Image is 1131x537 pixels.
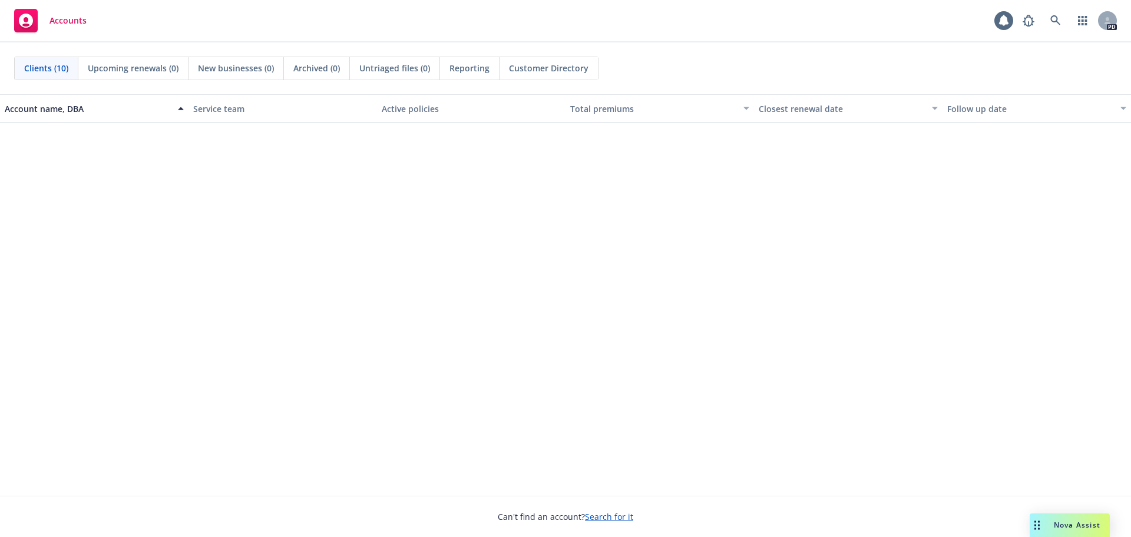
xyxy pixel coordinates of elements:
[943,94,1131,123] button: Follow up date
[1030,513,1044,537] div: Drag to move
[9,4,91,37] a: Accounts
[188,94,377,123] button: Service team
[24,62,68,74] span: Clients (10)
[1071,9,1094,32] a: Switch app
[449,62,490,74] span: Reporting
[1017,9,1040,32] a: Report a Bug
[359,62,430,74] span: Untriaged files (0)
[1030,513,1110,537] button: Nova Assist
[49,16,87,25] span: Accounts
[585,511,633,522] a: Search for it
[5,103,171,115] div: Account name, DBA
[1054,520,1100,530] span: Nova Assist
[509,62,588,74] span: Customer Directory
[293,62,340,74] span: Archived (0)
[498,510,633,523] span: Can't find an account?
[947,103,1113,115] div: Follow up date
[193,103,372,115] div: Service team
[198,62,274,74] span: New businesses (0)
[754,94,943,123] button: Closest renewal date
[1044,9,1067,32] a: Search
[382,103,561,115] div: Active policies
[377,94,565,123] button: Active policies
[759,103,925,115] div: Closest renewal date
[570,103,736,115] div: Total premiums
[565,94,754,123] button: Total premiums
[88,62,178,74] span: Upcoming renewals (0)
